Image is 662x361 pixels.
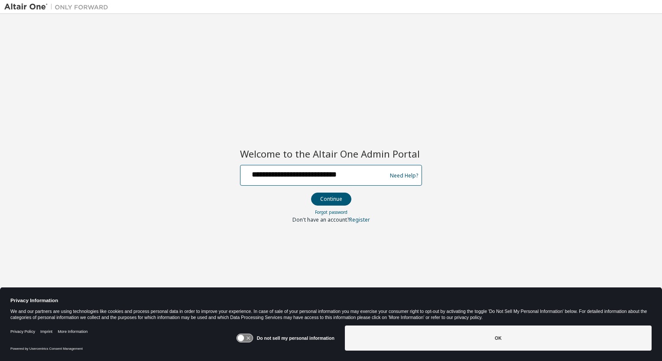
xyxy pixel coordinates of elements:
a: Need Help? [390,175,418,176]
a: Forgot password [315,209,347,215]
img: Altair One [4,3,113,11]
a: Register [349,216,370,223]
span: Don't have an account? [292,216,349,223]
h2: Welcome to the Altair One Admin Portal [240,148,422,160]
button: Continue [311,193,351,206]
